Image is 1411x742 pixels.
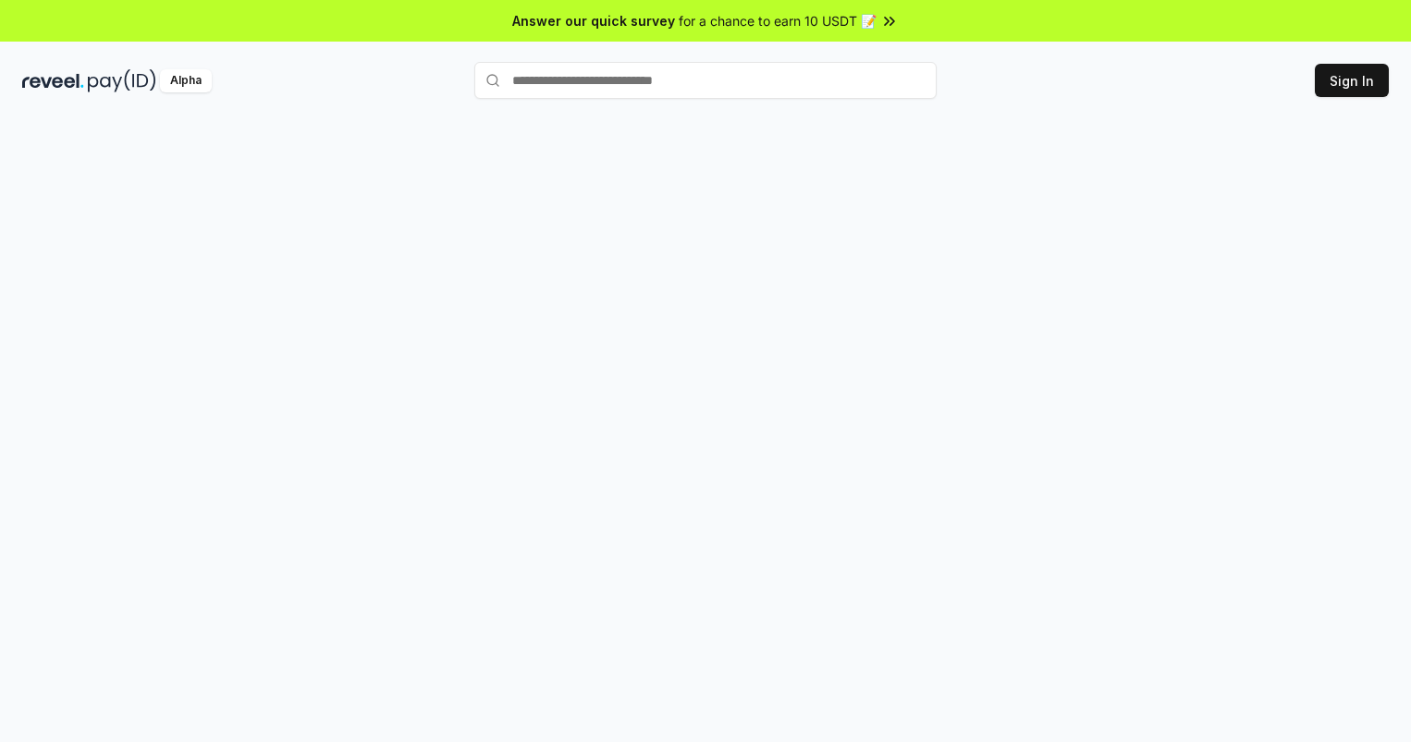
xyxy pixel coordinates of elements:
span: Answer our quick survey [512,11,675,30]
div: Alpha [160,69,212,92]
span: for a chance to earn 10 USDT 📝 [679,11,877,30]
button: Sign In [1315,64,1389,97]
img: reveel_dark [22,69,84,92]
img: pay_id [88,69,156,92]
